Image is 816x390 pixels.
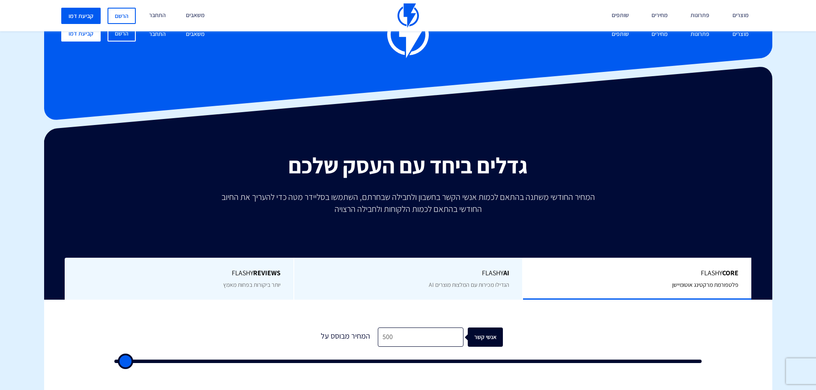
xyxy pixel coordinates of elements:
[684,25,716,44] a: פתרונות
[51,153,766,178] h2: גדלים ביחד עם העסק שלכם
[223,281,281,289] span: יותר ביקורות בפחות מאמץ
[672,281,738,289] span: פלטפורמת מרקטינג אוטומיישן
[503,268,509,277] b: AI
[78,268,281,278] span: Flashy
[253,268,281,277] b: REVIEWS
[143,25,172,44] a: התחבר
[726,25,755,44] a: מוצרים
[314,327,378,347] div: המחיר מבוסס על
[108,25,136,42] a: הרשם
[475,327,510,347] div: אנשי קשר
[215,191,601,215] p: המחיר החודשי משתנה בהתאם לכמות אנשי הקשר בחשבון ולחבילה שבחרתם, השתמשו בסליידר מטה כדי להעריך את ...
[645,25,674,44] a: מחירים
[108,8,136,24] a: הרשם
[536,268,738,278] span: Flashy
[307,268,510,278] span: Flashy
[61,8,101,24] a: קביעת דמו
[61,25,101,42] a: קביעת דמו
[179,25,211,44] a: משאבים
[722,268,738,277] b: Core
[429,281,509,289] span: הגדילו מכירות עם המלצות מוצרים AI
[605,25,635,44] a: שותפים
